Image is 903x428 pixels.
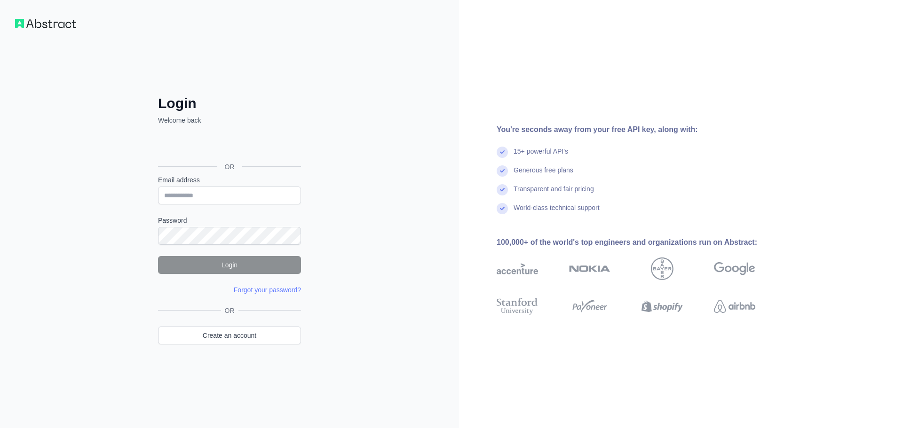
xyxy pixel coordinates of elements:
img: Workflow [15,19,76,28]
div: World-class technical support [514,203,600,222]
img: payoneer [569,296,610,317]
a: Forgot your password? [234,286,301,294]
a: Create an account [158,327,301,344]
span: OR [217,162,242,171]
div: 15+ powerful API's [514,147,568,165]
iframe: Sign in with Google Button [153,135,304,156]
img: check mark [497,203,508,214]
img: stanford university [497,296,538,317]
img: check mark [497,184,508,195]
h2: Login [158,95,301,112]
div: Generous free plans [514,165,573,184]
img: airbnb [714,296,755,317]
img: bayer [651,257,673,280]
img: shopify [642,296,683,317]
img: nokia [569,257,610,280]
div: 100,000+ of the world's top engineers and organizations run on Abstract: [497,237,785,248]
div: Transparent and fair pricing [514,184,594,203]
span: OR [221,306,238,315]
img: accenture [497,257,538,280]
div: You're seconds away from your free API key, along with: [497,124,785,135]
p: Welcome back [158,116,301,125]
img: check mark [497,147,508,158]
label: Email address [158,175,301,185]
label: Password [158,216,301,225]
img: google [714,257,755,280]
button: Login [158,256,301,274]
img: check mark [497,165,508,177]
